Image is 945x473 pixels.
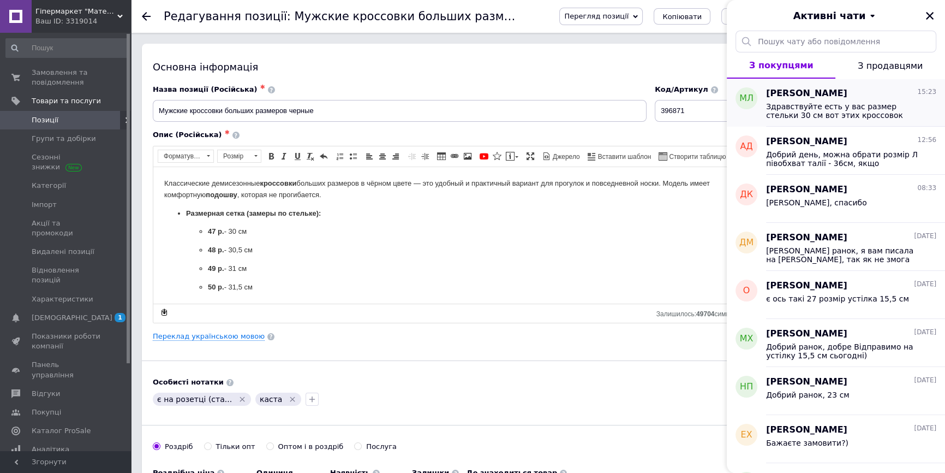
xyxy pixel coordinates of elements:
[740,188,753,201] span: ДК
[32,360,101,380] span: Панель управління
[727,223,945,271] button: ДМ[PERSON_NAME][DATE][PERSON_NAME] ранок, я вам писала на [PERSON_NAME], так як не змога дозвонит...
[654,8,710,25] button: Копіювати
[5,38,128,58] input: Пошук
[740,381,753,393] span: НП
[766,391,850,399] span: Добрий ранок, 23 см
[766,184,847,196] span: [PERSON_NAME]
[419,150,431,162] a: Збільшити відступ
[406,150,418,162] a: Зменшити відступ
[727,79,945,127] button: МЛ[PERSON_NAME]15:23Здравствуйте есть у вас размер стельки 30 см вот этих кроссовок
[32,247,94,257] span: Видалені позиції
[657,150,727,162] a: Створити таблицю
[288,395,297,404] svg: Видалити мітку
[696,310,714,318] span: 49704
[32,332,101,351] span: Показники роботи компанії
[766,87,847,100] span: [PERSON_NAME]
[32,426,91,436] span: Каталог ProSale
[766,424,847,436] span: [PERSON_NAME]
[551,152,580,162] span: Джерело
[158,150,214,163] a: Форматування
[390,150,402,162] a: По правому краю
[586,150,653,162] a: Вставити шаблон
[727,367,945,415] button: НП[PERSON_NAME][DATE]Добрий ранок, 23 см
[524,150,536,162] a: Максимізувати
[32,134,96,144] span: Групи та добірки
[363,150,375,162] a: По лівому краю
[541,150,582,162] a: Джерело
[662,13,702,21] span: Копіювати
[32,313,112,323] span: [DEMOGRAPHIC_DATA]
[504,150,520,162] a: Вставити повідомлення
[238,395,247,404] svg: Видалити мітку
[265,150,277,162] a: Жирний (Ctrl+B)
[564,12,629,20] span: Перегляд позиції
[32,407,61,417] span: Покупці
[153,100,647,122] input: Наприклад, H&M жіноча сукня зелена 38 розмір вечірня максі з блискітками
[735,31,936,52] input: Пошук чату або повідомлення
[115,313,125,322] span: 1
[793,9,865,23] span: Активні чати
[596,152,651,162] span: Вставити шаблон
[917,135,936,145] span: 12:56
[153,60,759,74] div: Основна інформація
[655,85,708,93] span: Код/Артикул
[914,328,936,337] span: [DATE]
[376,150,388,162] a: По центру
[153,378,224,386] b: Особисті нотатки
[318,150,330,162] a: Повернути (Ctrl+Z)
[727,415,945,463] button: ЕХ[PERSON_NAME][DATE]Бажаєте замовити?)
[366,442,397,452] div: Послуга
[153,167,759,304] iframe: Редактор, 42C1C7AE-B028-4C5C-B133-6AE89B952207
[766,280,847,292] span: [PERSON_NAME]
[766,294,909,303] span: є ось такі 27 розмір устілка 15,5 см
[914,376,936,385] span: [DATE]
[32,200,57,210] span: Імпорт
[740,140,752,153] span: АД
[165,442,193,452] div: Роздріб
[435,150,447,162] a: Таблиця
[164,10,581,23] h1: Редагування позиції: Мужские кроссовки больших размеров черные
[334,150,346,162] a: Вставити/видалити нумерований список
[740,429,752,441] span: ЕХ
[727,271,945,319] button: О[PERSON_NAME][DATE]є ось такі 27 розмір устілка 15,5 см
[917,87,936,97] span: 15:23
[304,150,316,162] a: Видалити форматування
[32,294,93,304] span: Характеристики
[153,332,265,341] a: Переклад українською мовою
[766,376,847,388] span: [PERSON_NAME]
[32,152,101,172] span: Сезонні знижки
[217,150,261,163] a: Розмір
[260,84,265,91] span: ✱
[491,150,503,162] a: Вставити іконку
[858,61,923,71] span: З продавцями
[917,184,936,193] span: 08:33
[478,150,490,162] a: Додати відео з YouTube
[766,198,867,207] span: [PERSON_NAME], спасибо
[157,395,232,404] span: є на розетці (ста...
[766,232,847,244] span: [PERSON_NAME]
[225,129,230,136] span: ✱
[766,328,847,340] span: [PERSON_NAME]
[32,96,101,106] span: Товари та послуги
[766,150,921,168] span: Добрий день, можна обрати розмір Л півобхват талії - 36см, якщо резиночку на талії потягнути вихо...
[291,150,303,162] a: Підкреслений (Ctrl+U)
[667,152,726,162] span: Створити таблицю
[721,8,848,25] button: Зберегти, перейти до списку
[749,60,814,70] span: З покупцями
[35,7,117,16] span: Гіпермаркет "Материк"
[835,52,945,79] button: З продавцями
[278,442,344,452] div: Оптом і в роздріб
[153,131,222,139] span: Опис (Російська)
[158,150,203,162] span: Форматування
[153,85,258,93] span: Назва позиції (Російська)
